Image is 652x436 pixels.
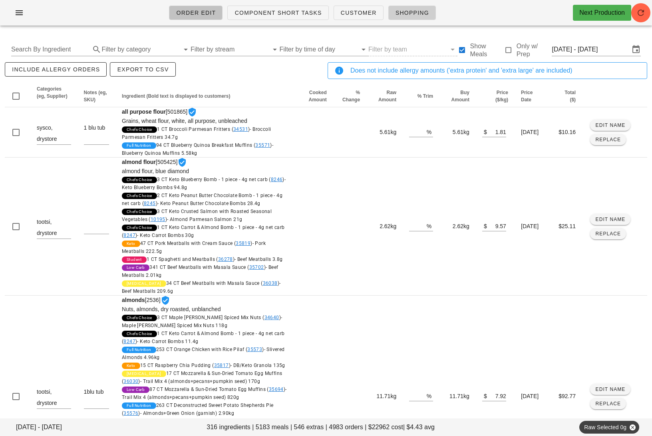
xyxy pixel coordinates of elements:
[590,398,626,409] button: Replace
[590,134,626,145] button: Replace
[122,193,282,206] span: 2 CT Keto Peanut Butter Chocolate Bomb - 1 piece - 4g net carb ( )
[191,43,280,56] div: Filter by stream
[123,410,138,416] a: 35576
[127,264,145,271] span: Low Carb
[366,107,403,158] td: 5.61kg
[140,379,260,384] span: - Trail Mix 4 (almonds+pecans+pumpkin seed) 170g
[122,241,266,254] span: 47 CT Pork Meatballs with Cream Sauce ( )
[427,126,433,137] div: %
[521,90,533,103] span: Price Date
[565,90,576,103] span: Total ($)
[127,256,142,263] span: Student
[123,379,138,384] a: 36030
[515,158,548,296] td: [DATE]
[127,347,151,353] span: Full Nutrition
[122,371,282,384] span: 17 CT Mozzarella & Sun-Dried Tomato Egg Muffins ( )
[122,142,273,156] span: 94 CT Blueberry Quinoa Breakfast Muffins ( )
[115,85,295,107] th: Ingredient (Bold text is displayed to customers): Not sorted. Activate to sort ascending.
[122,126,271,140] span: 1 CT Broccoli Parmesan Fritters ( )
[122,177,286,190] span: 3 CT Keto Blueberry Bomb - 1 piece - 4g net carb ( )
[122,118,247,124] span: Grains, wheat flour, white, all purpose, unbleached
[122,387,287,400] span: 87 CT Mozzarella & Sun-Dried Tomato Egg Muffins ( )
[439,85,476,107] th: Buy Amount: Not sorted. Activate to sort ascending.
[264,315,279,320] a: 34640
[236,241,250,246] a: 35819
[579,8,625,18] div: Next Production
[122,297,145,303] strong: almonds
[127,315,152,321] span: Chefs Choice
[366,85,403,107] th: Raw Amount: Not sorted. Activate to sort ascending.
[595,387,626,392] span: Edit Name
[308,90,326,103] span: Cooked Amount
[231,363,285,368] span: - DB/Keto Granola 135g
[122,209,272,222] span: 3 CT Keto Crusted Salmon with Roasted Seasonal Vegetables ( )
[334,6,384,20] a: Customer
[249,264,264,270] a: 35702
[127,193,152,199] span: Chefs Choice
[388,6,436,20] a: Shopping
[515,107,548,158] td: [DATE]
[451,90,469,103] span: Buy Amount
[403,85,439,107] th: % Trim: Not sorted. Activate to sort ascending.
[227,6,328,20] a: Component Short Tasks
[122,225,284,238] span: 1 CT Keto Carrot & Almond Bomb - 1 piece - 4g net carb ( )
[482,126,487,137] div: $
[378,90,396,103] span: Raw Amount
[247,347,262,352] a: 35573
[147,256,283,262] span: 1 CT Spaghetti and Meatballs ( )
[427,221,433,231] div: %
[234,10,322,16] span: Component Short Tasks
[127,363,135,369] span: Keto
[517,42,552,58] label: Only w/ Prep
[84,90,107,103] span: Notes (eg, SKU)
[122,264,278,278] span: 341 CT Beef Meatballs with Masala Sauce ( )
[157,201,260,206] span: - Keto Peanut Butter Chocolate Bombs 28.4g
[78,85,115,107] th: Notes (eg, SKU): Not sorted. Activate to sort ascending.
[255,142,270,148] a: 35571
[470,42,504,58] label: Show Meals
[127,209,152,215] span: Chefs Choice
[122,387,287,400] span: - Trail Mix 4 (almonds+pecans+pumpkin seed) 820g
[127,225,152,231] span: Chefs Choice
[101,43,191,56] div: Filter by category
[140,363,285,368] span: 15 CT Raspberry Chia Pudding ( )
[271,177,283,182] a: 8246
[169,6,223,20] a: Order Edit
[122,402,273,416] span: 263 CT Deconstructed Sweet Potato Shepherds Pie ( )
[137,233,194,238] span: - Keto Carrot Bombs 30g
[122,109,288,157] span: [501865]
[584,421,634,434] span: Raw Selected 0g
[366,158,403,296] td: 2.62kg
[495,90,508,103] span: Price ($/kg)
[167,217,242,222] span: - Almond Parmesan Salmon 21g
[559,393,576,399] span: $92.77
[5,62,107,77] button: include allergy orders
[127,371,161,377] span: [MEDICAL_DATA]
[122,93,230,99] span: Ingredient (Bold text is displayed to customers)
[122,159,156,165] strong: almond flour
[595,401,621,406] span: Replace
[595,217,626,222] span: Edit Name
[218,256,233,262] a: 36278
[30,85,78,107] th: Categories (eg, Supplier): Not sorted. Activate to sort ascending.
[127,177,152,183] span: Chefs Choice
[127,387,145,393] span: Low Carb
[122,280,280,294] span: 34 CT Beef Meatballs with Masala Sauce ( )
[629,424,636,431] button: Close
[214,363,229,368] a: 35817
[110,62,175,77] button: Export to CSV
[439,158,476,296] td: 2.62kg
[233,126,248,132] a: 34531
[590,384,630,395] button: Edit Name
[333,85,366,107] th: % Change: Not sorted. Activate to sort ascending.
[123,339,135,344] a: 8247
[559,129,576,135] span: $10.16
[590,120,630,131] button: Edit Name
[37,86,68,99] span: Categories (eg, Supplier)
[137,339,198,344] span: - Keto Carrot Bombs 11.4g
[144,201,156,206] a: 8245
[439,107,476,158] td: 5.61kg
[122,347,285,360] span: 253 CT Orange Chicken with Rice Pilaf ( )
[595,122,626,128] span: Edit Name
[151,217,165,222] a: 10195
